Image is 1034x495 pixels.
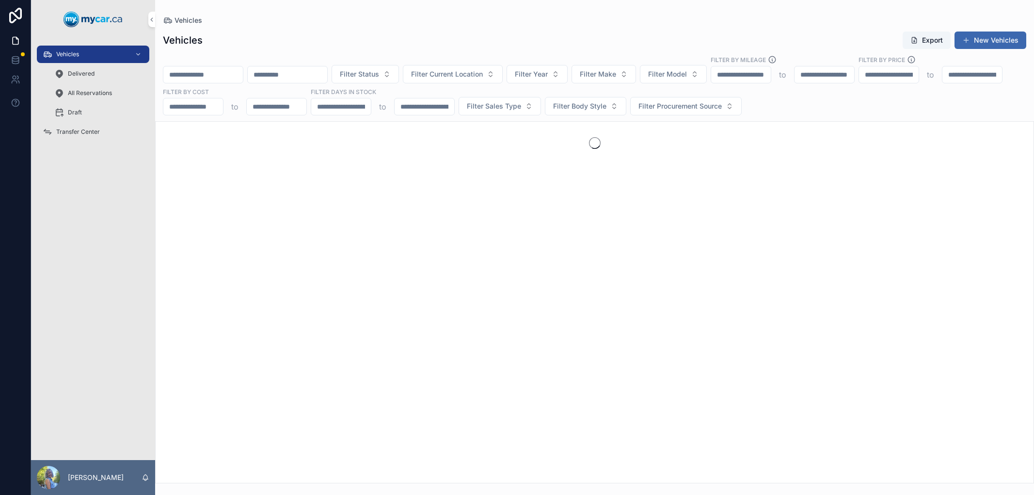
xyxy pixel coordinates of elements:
[163,33,203,47] h1: Vehicles
[68,89,112,97] span: All Reservations
[515,69,548,79] span: Filter Year
[163,87,209,96] label: FILTER BY COST
[68,109,82,116] span: Draft
[231,101,239,112] p: to
[48,65,149,82] a: Delivered
[332,65,399,83] button: Select Button
[37,46,149,63] a: Vehicles
[175,16,202,25] span: Vehicles
[545,97,626,115] button: Select Button
[507,65,568,83] button: Select Button
[630,97,742,115] button: Select Button
[68,473,124,482] p: [PERSON_NAME]
[459,97,541,115] button: Select Button
[379,101,386,112] p: to
[403,65,503,83] button: Select Button
[640,65,707,83] button: Select Button
[340,69,379,79] span: Filter Status
[711,55,766,64] label: Filter By Mileage
[68,70,95,78] span: Delivered
[56,50,79,58] span: Vehicles
[163,16,202,25] a: Vehicles
[580,69,616,79] span: Filter Make
[31,39,155,153] div: scrollable content
[954,32,1026,49] button: New Vehicles
[553,101,606,111] span: Filter Body Style
[37,123,149,141] a: Transfer Center
[48,104,149,121] a: Draft
[859,55,905,64] label: FILTER BY PRICE
[48,84,149,102] a: All Reservations
[927,69,934,80] p: to
[779,69,786,80] p: to
[467,101,521,111] span: Filter Sales Type
[648,69,687,79] span: Filter Model
[638,101,722,111] span: Filter Procurement Source
[903,32,951,49] button: Export
[56,128,100,136] span: Transfer Center
[411,69,483,79] span: Filter Current Location
[311,87,376,96] label: Filter Days In Stock
[572,65,636,83] button: Select Button
[64,12,123,27] img: App logo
